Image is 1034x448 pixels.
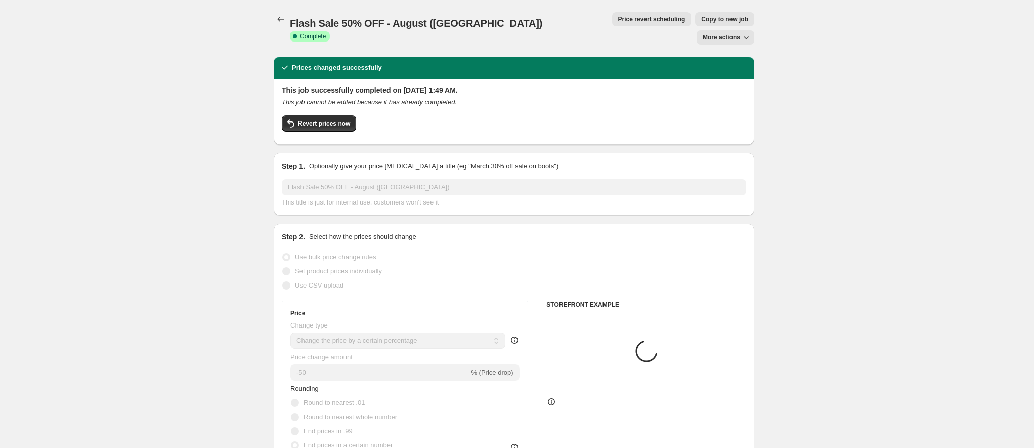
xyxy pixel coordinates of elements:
[304,399,365,406] span: Round to nearest .01
[612,12,692,26] button: Price revert scheduling
[309,161,558,171] p: Optionally give your price [MEDICAL_DATA] a title (eg "March 30% off sale on boots")
[300,32,326,40] span: Complete
[290,385,319,392] span: Rounding
[292,63,382,73] h2: Prices changed successfully
[509,335,520,345] div: help
[546,301,746,309] h6: STOREFRONT EXAMPLE
[282,232,305,242] h2: Step 2.
[282,179,746,195] input: 30% off holiday sale
[282,115,356,132] button: Revert prices now
[304,413,397,421] span: Round to nearest whole number
[290,309,305,317] h3: Price
[290,18,542,29] span: Flash Sale 50% OFF - August ([GEOGRAPHIC_DATA])
[309,232,416,242] p: Select how the prices should change
[295,253,376,261] span: Use bulk price change rules
[471,369,513,376] span: % (Price drop)
[290,364,469,381] input: -15
[290,321,328,329] span: Change type
[295,281,343,289] span: Use CSV upload
[282,85,746,95] h2: This job successfully completed on [DATE] 1:49 AM.
[298,119,350,128] span: Revert prices now
[618,15,685,23] span: Price revert scheduling
[703,33,740,42] span: More actions
[701,15,748,23] span: Copy to new job
[282,161,305,171] h2: Step 1.
[290,353,353,361] span: Price change amount
[695,12,754,26] button: Copy to new job
[282,98,457,106] i: This job cannot be edited because it has already completed.
[282,198,439,206] span: This title is just for internal use, customers won't see it
[295,267,382,275] span: Set product prices individually
[697,30,754,45] button: More actions
[304,427,353,435] span: End prices in .99
[274,12,288,26] button: Price change jobs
